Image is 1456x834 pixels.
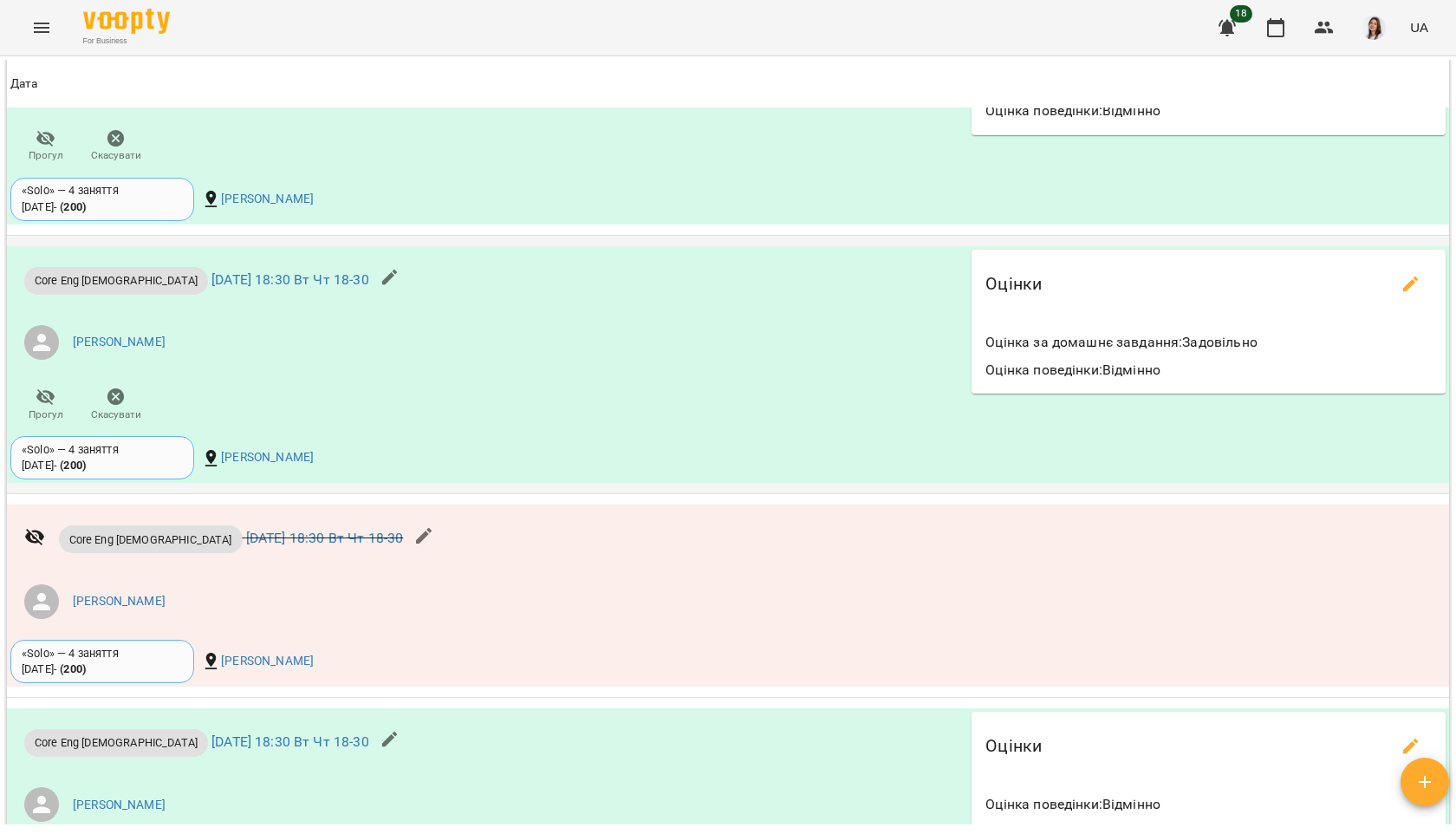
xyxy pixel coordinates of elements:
button: UA [1403,11,1435,43]
button: Menu [21,7,62,49]
button: Скасувати [81,122,151,171]
div: «Solo» — 4 заняття [22,183,183,199]
p: Оцінка за домашнє завдання : Задовільно [985,332,1432,353]
a: [PERSON_NAME] [221,653,314,670]
button: Прогул [10,122,81,171]
div: «Solo» — 4 заняття[DATE]- (200) [10,436,194,479]
b: ( 200 ) [60,459,86,472]
span: UA [1410,18,1428,36]
p: Оцінка поведінки : Відмінно [985,101,1432,121]
span: Core Eng [DEMOGRAPHIC_DATA] [59,531,243,548]
button: Прогул [10,381,81,429]
div: Sort [10,74,38,94]
a: [DATE] 18:30 Вт Чт 18-30 [246,530,404,546]
h6: Оцінки [985,733,1042,759]
a: [PERSON_NAME] [73,797,166,814]
div: Дата [10,74,38,94]
div: «Solo» — 4 заняття [22,442,183,458]
div: «Solo» — 4 заняття [22,646,183,661]
span: Core Eng [DEMOGRAPHIC_DATA] [24,734,208,751]
a: [DATE] 18:30 Вт Чт 18-30 [211,733,369,750]
span: Скасувати [91,148,141,163]
p: Оцінка поведінки : Відмінно [985,360,1432,381]
a: [PERSON_NAME] [221,449,314,466]
div: [DATE] - [22,661,86,677]
h6: Оцінки [985,270,1042,297]
a: [PERSON_NAME] [221,191,314,208]
span: Core Eng [DEMOGRAPHIC_DATA] [24,272,208,289]
a: [PERSON_NAME] [73,593,166,610]
button: edit evaluations [1390,726,1432,767]
div: [DATE] - [22,458,86,473]
span: Дата [10,74,1446,94]
b: ( 200 ) [60,662,86,675]
a: [PERSON_NAME] [73,334,166,351]
button: edit evaluations [1390,264,1432,305]
div: [DATE] - [22,199,86,215]
img: 254062d7435ce010e47df81fbdad6a99.jpg [1362,16,1386,40]
b: ( 200 ) [60,200,86,213]
button: Скасувати [81,381,151,429]
span: Скасувати [91,407,141,422]
span: Прогул [29,148,63,163]
div: «Solo» — 4 заняття[DATE]- (200) [10,178,194,221]
a: [DATE] 18:30 Вт Чт 18-30 [211,271,369,288]
span: For Business [83,36,170,47]
div: «Solo» — 4 заняття[DATE]- (200) [10,640,194,683]
span: 18 [1230,5,1252,23]
span: Прогул [29,407,63,422]
p: Оцінка поведінки : Відмінно [985,794,1432,815]
img: Voopty Logo [83,9,170,34]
